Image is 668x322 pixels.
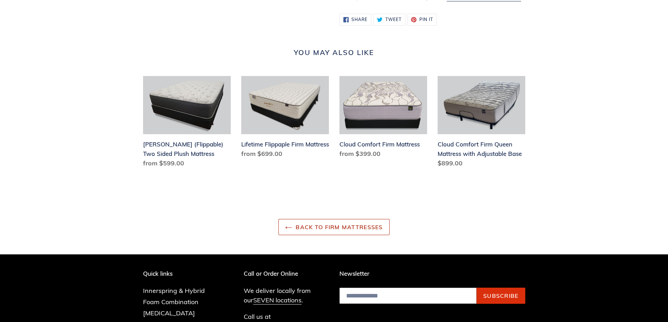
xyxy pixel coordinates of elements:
[253,296,302,304] a: SEVEN locations
[385,18,402,22] span: Tweet
[241,76,329,162] a: Lifetime Flippaple Firm Mattress
[351,18,367,22] span: Share
[438,76,525,171] a: Cloud Comfort Firm Queen Mattress with Adjustable Base
[339,288,477,304] input: Email address
[483,292,519,299] span: Subscribe
[143,309,195,317] a: [MEDICAL_DATA]
[419,18,433,22] span: Pin it
[278,219,389,235] a: Back to Firm Mattresses
[143,270,215,277] p: Quick links
[339,270,525,277] p: Newsletter
[339,76,427,162] a: Cloud Comfort Firm Mattress
[143,287,205,295] a: Innerspring & Hybrid
[143,48,525,57] h2: You may also like
[244,270,329,277] p: Call or Order Online
[477,288,525,304] button: Subscribe
[143,298,198,306] a: Foam Combination
[244,286,329,305] p: We deliver locally from our .
[143,76,231,171] a: Del Ray (Flippable) Two Sided Plush Mattress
